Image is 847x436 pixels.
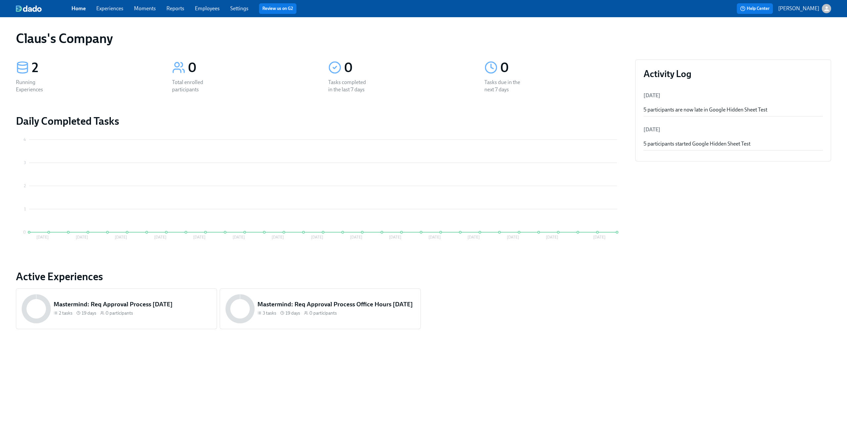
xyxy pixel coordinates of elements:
[286,310,300,316] span: 19 days
[195,5,220,12] a: Employees
[71,5,86,12] a: Home
[263,310,276,316] span: 3 tasks
[350,235,362,240] tspan: [DATE]
[778,5,819,12] p: [PERSON_NAME]
[484,79,527,93] div: Tasks due in the next 7 days
[259,3,296,14] button: Review us on G2
[154,235,166,240] tspan: [DATE]
[16,288,217,329] a: Mastermind: Req Approval Process [DATE]2 tasks 19 days0 participants
[166,5,184,12] a: Reports
[778,4,831,13] button: [PERSON_NAME]
[311,235,323,240] tspan: [DATE]
[230,5,248,12] a: Settings
[500,60,625,76] div: 0
[344,60,468,76] div: 0
[16,79,58,93] div: Running Experiences
[16,114,625,128] h2: Daily Completed Tasks
[740,5,770,12] span: Help Center
[644,106,823,113] div: 5 participants are now late in Google Hidden Sheet Test
[36,235,49,240] tspan: [DATE]
[32,60,156,76] div: 2
[262,5,293,12] a: Review us on G2
[389,235,401,240] tspan: [DATE]
[644,140,823,148] div: 5 participants started Google Hidden Sheet Test
[16,5,42,12] img: dado
[16,30,113,46] h1: Claus's Company
[16,270,625,283] a: Active Experiences
[96,5,123,12] a: Experiences
[546,235,558,240] tspan: [DATE]
[220,288,421,329] a: Mastermind: Req Approval Process Office Hours [DATE]3 tasks 19 days0 participants
[54,300,211,309] h5: Mastermind: Req Approval Process [DATE]
[76,235,88,240] tspan: [DATE]
[593,235,605,240] tspan: [DATE]
[106,310,133,316] span: 0 participants
[644,92,660,99] span: [DATE]
[468,235,480,240] tspan: [DATE]
[233,235,245,240] tspan: [DATE]
[644,122,823,138] li: [DATE]
[82,310,96,316] span: 19 days
[23,230,26,235] tspan: 0
[737,3,773,14] button: Help Center
[644,68,823,80] h3: Activity Log
[134,5,156,12] a: Moments
[309,310,337,316] span: 0 participants
[59,310,72,316] span: 2 tasks
[328,79,371,93] div: Tasks completed in the last 7 days
[24,160,26,165] tspan: 3
[23,137,26,142] tspan: 4
[115,235,127,240] tspan: [DATE]
[272,235,284,240] tspan: [DATE]
[188,60,312,76] div: 0
[193,235,205,240] tspan: [DATE]
[24,184,26,188] tspan: 2
[428,235,441,240] tspan: [DATE]
[507,235,519,240] tspan: [DATE]
[257,300,415,309] h5: Mastermind: Req Approval Process Office Hours [DATE]
[172,79,214,93] div: Total enrolled participants
[16,5,71,12] a: dado
[24,207,26,211] tspan: 1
